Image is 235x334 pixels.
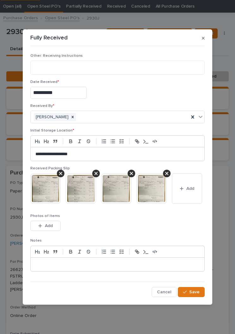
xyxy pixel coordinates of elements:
[30,239,42,243] span: Notes
[30,80,59,84] span: Date Received
[34,113,69,121] div: [PERSON_NAME]
[45,223,53,229] span: Add
[172,173,202,204] button: Add
[152,287,177,297] button: Cancel
[157,289,171,295] span: Cancel
[30,221,61,231] button: Add
[178,287,205,297] button: Save
[30,54,83,58] span: Other: Receiving Instructions
[30,129,74,132] span: Initial Storage Location
[189,289,200,295] span: Save
[30,214,60,218] span: Photos of Items
[30,35,68,42] p: Fully Received
[186,186,194,191] span: Add
[30,104,54,108] span: Received By
[30,167,70,170] span: Received Packing Slip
